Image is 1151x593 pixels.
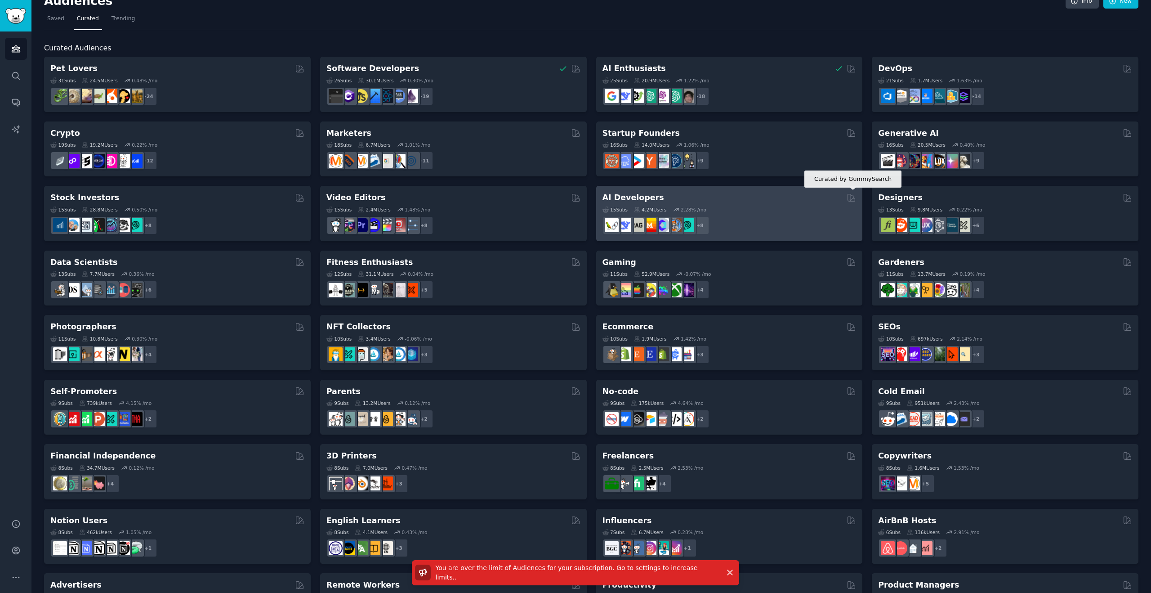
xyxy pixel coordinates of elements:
[50,271,76,277] div: 13 Sub s
[605,412,619,426] img: nocode
[602,192,664,203] h2: AI Developers
[326,271,352,277] div: 12 Sub s
[881,89,895,103] img: azuredevops
[634,271,669,277] div: 52.9M Users
[379,154,393,168] img: googleads
[680,218,694,232] img: AIDevelopersSociety
[655,218,669,232] img: OpenSourceAI
[116,218,130,232] img: swingtrading
[956,89,970,103] img: PlatformEngineers
[906,347,920,361] img: seogrowth
[605,476,619,490] img: forhire
[132,207,157,213] div: 0.50 % /mo
[680,89,694,103] img: ArtificalIntelligence
[668,154,682,168] img: Entrepreneurship
[103,89,117,103] img: cockatiel
[893,218,907,232] img: logodesign
[681,207,706,213] div: 2.28 % /mo
[5,8,26,24] img: GummySearch logo
[44,43,111,54] span: Curated Audiences
[379,541,393,555] img: Learn_English
[78,476,92,490] img: Fire
[354,218,368,232] img: premiere
[129,541,143,555] img: NotionPromote
[602,63,666,74] h2: AI Enthusiasts
[66,541,80,555] img: notioncreations
[655,89,669,103] img: OpenAIDev
[66,347,80,361] img: streetphotography
[959,271,985,277] div: 0.19 % /mo
[668,283,682,297] img: XboxGamers
[116,541,130,555] img: BestNotionTemplates
[881,154,895,168] img: aivideo
[957,207,982,213] div: 0.22 % /mo
[379,218,393,232] img: finalcutpro
[103,283,117,297] img: analytics
[354,347,368,361] img: NFTmarket
[680,412,694,426] img: Adalo
[53,89,67,103] img: herpetology
[630,283,644,297] img: macgaming
[116,154,130,168] img: CryptoNews
[354,89,368,103] img: learnjavascript
[329,412,343,426] img: daddit
[116,283,130,297] img: datasets
[326,257,413,268] h2: Fitness Enthusiasts
[392,89,406,103] img: AskComputerScience
[50,321,116,332] h2: Photographers
[668,412,682,426] img: NoCodeMovement
[956,412,970,426] img: EmailOutreach
[82,142,117,148] div: 19.2M Users
[53,218,67,232] img: dividends
[91,476,105,490] img: fatFIRE
[82,77,117,84] div: 24.5M Users
[878,257,924,268] h2: Gardeners
[878,192,923,203] h2: Designers
[668,89,682,103] img: chatgpt_prompts_
[617,218,631,232] img: DeepSeek
[893,89,907,103] img: AWS_Certified_Experts
[966,280,985,299] div: + 4
[956,347,970,361] img: The_SEO
[341,154,355,168] img: bigseo
[91,89,105,103] img: turtle
[78,412,92,426] img: selfpromotion
[881,541,895,555] img: airbnb_hosts
[655,283,669,297] img: gamers
[326,192,386,203] h2: Video Editors
[129,412,143,426] img: TestMyApp
[341,283,355,297] img: GymMotivation
[602,207,628,213] div: 15 Sub s
[881,347,895,361] img: SEO_Digital_Marketing
[415,151,433,170] div: + 11
[878,128,939,139] h2: Generative AI
[50,257,117,268] h2: Data Scientists
[605,89,619,103] img: GoogleGeminiAI
[605,283,619,297] img: linux_gaming
[404,412,418,426] img: Parents
[684,271,711,277] div: -0.07 % /mo
[404,347,418,361] img: DigitalItems
[906,412,920,426] img: LeadGeneration
[605,218,619,232] img: LangChain
[642,541,656,555] img: InstagramMarketing
[358,271,393,277] div: 31.1M Users
[44,12,67,30] a: Saved
[108,12,138,30] a: Trending
[408,271,433,277] div: 0.04 % /mo
[138,151,157,170] div: + 12
[366,218,380,232] img: VideoEditors
[956,283,970,297] img: GardenersWorld
[91,541,105,555] img: NotionGeeks
[931,412,945,426] img: b2b_sales
[77,15,99,23] span: Curated
[66,476,80,490] img: FinancialPlanning
[893,347,907,361] img: TechSEO
[605,541,619,555] img: BeautyGuruChatter
[602,128,680,139] h2: Startup Founders
[129,89,143,103] img: dogbreed
[881,412,895,426] img: sales
[129,271,155,277] div: 0.36 % /mo
[415,216,433,235] div: + 8
[959,142,985,148] div: 0.40 % /mo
